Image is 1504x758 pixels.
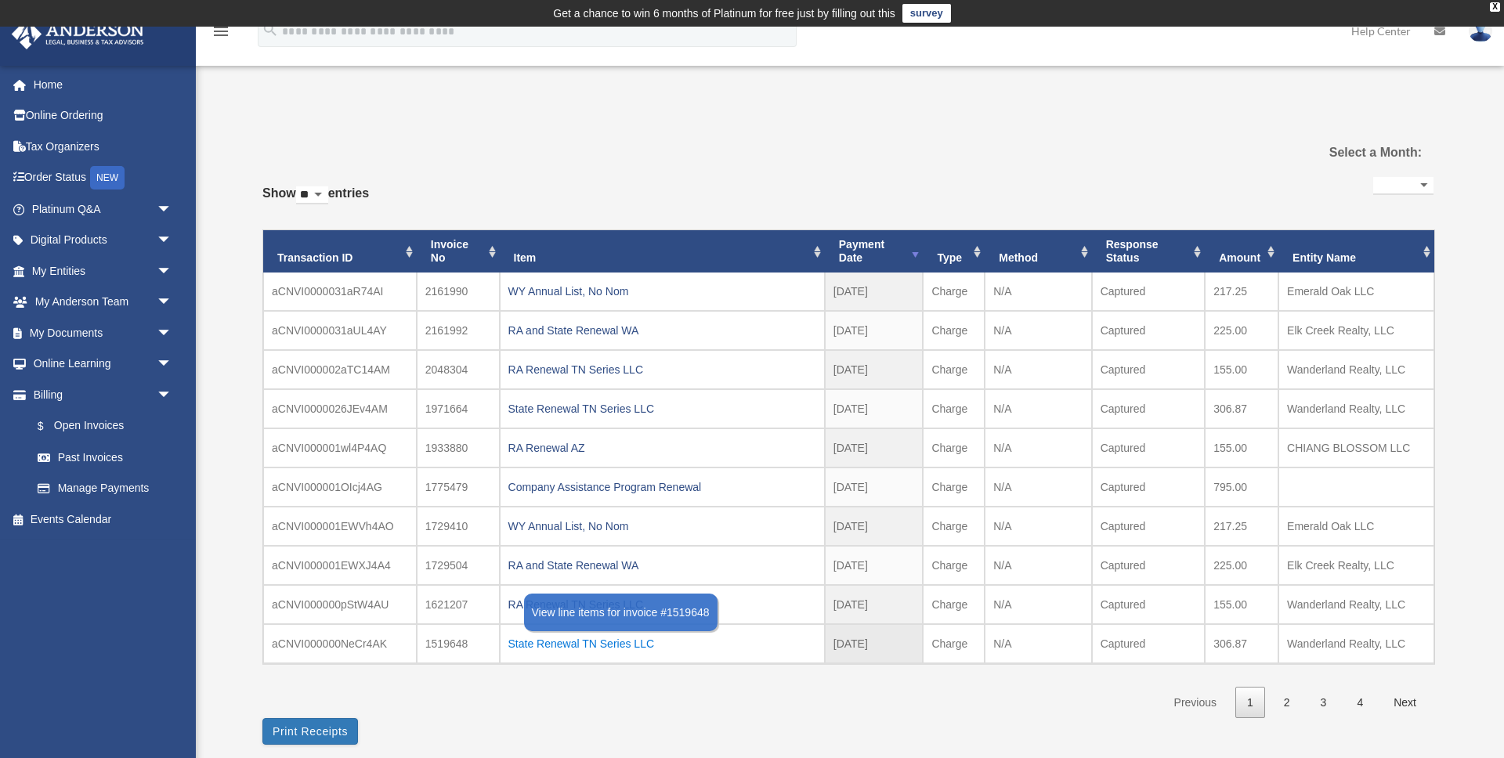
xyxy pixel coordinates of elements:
[263,428,417,467] td: aCNVI000001wl4P4AQ
[825,273,924,311] td: [DATE]
[211,22,230,41] i: menu
[985,230,1091,273] th: Method: activate to sort column ascending
[825,467,924,507] td: [DATE]
[508,594,816,615] div: RA Renewal TN Series LLC
[508,437,816,459] div: RA Renewal AZ
[262,718,358,745] button: Print Receipts
[22,410,196,442] a: $Open Invoices
[11,131,196,162] a: Tax Organizers
[508,554,816,576] div: RA and State Renewal WA
[1205,546,1278,585] td: 225.00
[825,624,924,663] td: [DATE]
[263,389,417,428] td: aCNVI0000026JEv4AM
[500,230,825,273] th: Item: activate to sort column ascending
[825,585,924,624] td: [DATE]
[985,350,1091,389] td: N/A
[417,585,500,624] td: 1621207
[902,4,951,23] a: survey
[508,398,816,420] div: State Renewal TN Series LLC
[263,624,417,663] td: aCNVI000000NeCr4AK
[923,273,985,311] td: Charge
[11,193,196,225] a: Platinum Q&Aarrow_drop_down
[1092,311,1206,350] td: Captured
[1092,507,1206,546] td: Captured
[7,19,149,49] img: Anderson Advisors Platinum Portal
[508,515,816,537] div: WY Annual List, No Nom
[296,186,328,204] select: Showentries
[1205,273,1278,311] td: 217.25
[1092,585,1206,624] td: Captured
[1250,142,1422,164] label: Select a Month:
[11,100,196,132] a: Online Ordering
[985,507,1091,546] td: N/A
[1205,350,1278,389] td: 155.00
[157,225,188,257] span: arrow_drop_down
[508,280,816,302] div: WY Annual List, No Nom
[1205,467,1278,507] td: 795.00
[923,624,985,663] td: Charge
[11,255,196,287] a: My Entitiesarrow_drop_down
[553,4,895,23] div: Get a chance to win 6 months of Platinum for free just by filling out this
[22,442,188,473] a: Past Invoices
[1092,350,1206,389] td: Captured
[985,273,1091,311] td: N/A
[157,287,188,319] span: arrow_drop_down
[1092,428,1206,467] td: Captured
[417,507,500,546] td: 1729410
[11,348,196,380] a: Online Learningarrow_drop_down
[157,255,188,287] span: arrow_drop_down
[1205,624,1278,663] td: 306.87
[923,389,985,428] td: Charge
[508,476,816,498] div: Company Assistance Program Renewal
[1205,507,1278,546] td: 217.25
[1278,624,1434,663] td: Wanderland Realty, LLC
[1278,230,1434,273] th: Entity Name: activate to sort column ascending
[1092,546,1206,585] td: Captured
[1278,350,1434,389] td: Wanderland Realty, LLC
[825,389,924,428] td: [DATE]
[1205,389,1278,428] td: 306.87
[923,428,985,467] td: Charge
[417,389,500,428] td: 1971664
[1469,20,1492,42] img: User Pic
[22,473,196,504] a: Manage Payments
[417,311,500,350] td: 2161992
[825,350,924,389] td: [DATE]
[923,507,985,546] td: Charge
[1092,230,1206,273] th: Response Status: activate to sort column ascending
[1092,273,1206,311] td: Captured
[1278,546,1434,585] td: Elk Creek Realty, LLC
[263,230,417,273] th: Transaction ID: activate to sort column ascending
[11,225,196,256] a: Digital Productsarrow_drop_down
[157,193,188,226] span: arrow_drop_down
[508,359,816,381] div: RA Renewal TN Series LLC
[417,546,500,585] td: 1729504
[11,287,196,318] a: My Anderson Teamarrow_drop_down
[825,507,924,546] td: [DATE]
[825,230,924,273] th: Payment Date: activate to sort column ascending
[1272,687,1302,719] a: 2
[11,379,196,410] a: Billingarrow_drop_down
[211,27,230,41] a: menu
[1092,467,1206,507] td: Captured
[1162,687,1228,719] a: Previous
[11,317,196,348] a: My Documentsarrow_drop_down
[1205,585,1278,624] td: 155.00
[417,273,500,311] td: 2161990
[1205,428,1278,467] td: 155.00
[1278,273,1434,311] td: Emerald Oak LLC
[157,317,188,349] span: arrow_drop_down
[263,585,417,624] td: aCNVI000000pStW4AU
[11,69,196,100] a: Home
[157,379,188,411] span: arrow_drop_down
[1490,2,1500,12] div: close
[46,417,54,436] span: $
[157,348,188,381] span: arrow_drop_down
[985,467,1091,507] td: N/A
[417,428,500,467] td: 1933880
[1205,311,1278,350] td: 225.00
[825,546,924,585] td: [DATE]
[508,633,816,655] div: State Renewal TN Series LLC
[985,311,1091,350] td: N/A
[263,507,417,546] td: aCNVI000001EWVh4AO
